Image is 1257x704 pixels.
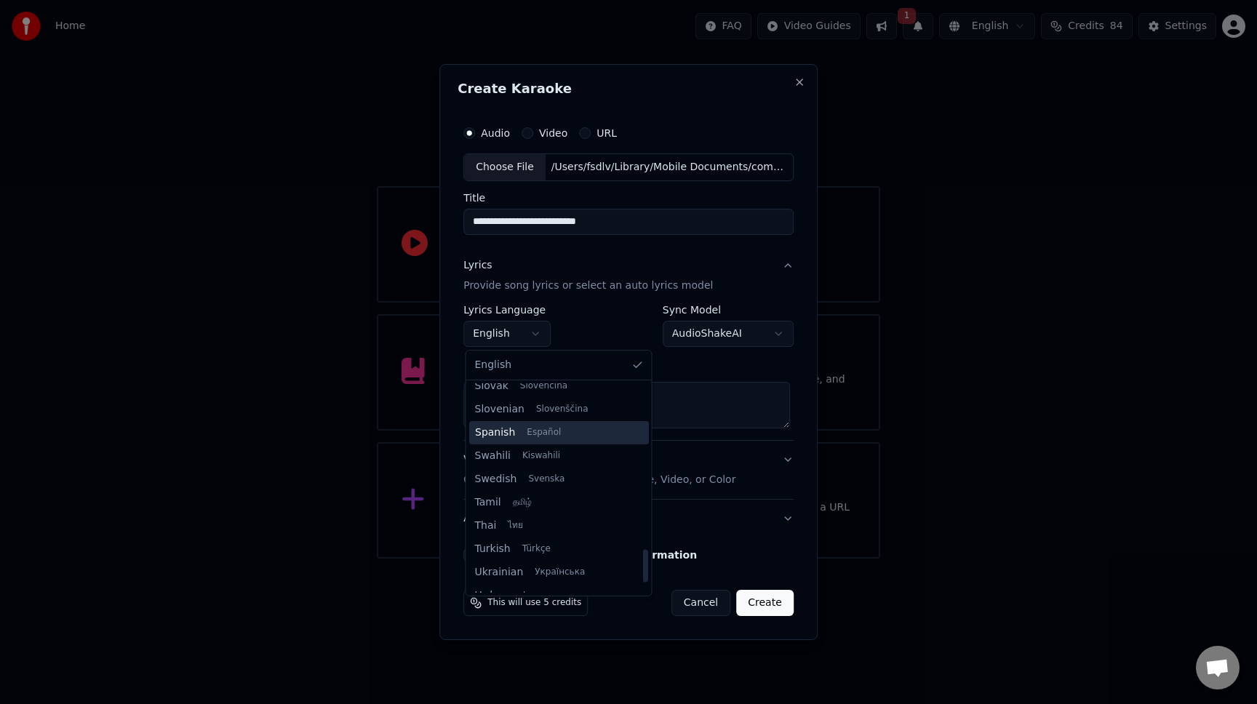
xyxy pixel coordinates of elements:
span: Tamil [475,495,501,510]
span: Svenska [528,473,564,485]
span: Español [527,427,561,439]
span: Українська [535,567,585,578]
span: Kiswahili [522,450,560,462]
span: Türkçe [522,543,551,555]
span: Spanish [475,425,515,440]
span: Urdu [475,588,500,603]
span: Turkish [475,542,511,556]
span: Slovenian [475,402,524,417]
span: Thai [475,519,497,533]
span: ไทย [508,520,523,532]
span: Ukrainian [475,565,524,580]
span: தமிழ் [513,497,532,508]
span: English [475,358,512,372]
span: Slovenščina [536,404,588,415]
span: Slovenčina [520,380,567,392]
span: Slovak [475,379,508,393]
span: Swahili [475,449,511,463]
span: Swedish [475,472,517,487]
span: اردو [511,590,525,601]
